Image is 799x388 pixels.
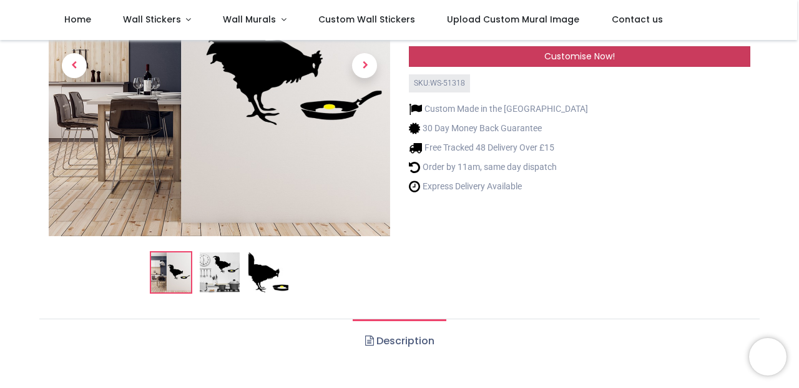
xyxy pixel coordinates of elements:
[200,252,240,292] img: WS-51318-02
[749,338,787,376] iframe: Brevo live chat
[62,53,87,78] span: Previous
[64,13,91,26] span: Home
[123,13,181,26] span: Wall Stickers
[223,13,276,26] span: Wall Murals
[447,13,579,26] span: Upload Custom Mural Image
[612,13,663,26] span: Contact us
[353,319,446,363] a: Description
[409,74,470,92] div: SKU: WS-51318
[248,252,288,292] img: WS-51318-03
[409,122,588,135] li: 30 Day Money Back Guarantee
[409,180,588,193] li: Express Delivery Available
[544,50,615,62] span: Customise Now!
[409,161,588,174] li: Order by 11am, same day dispatch
[151,252,191,292] img: Chicken And The Egg Banksy Wall Sticker
[318,13,415,26] span: Custom Wall Stickers
[352,53,377,78] span: Next
[409,141,588,154] li: Free Tracked 48 Delivery Over £15
[409,102,588,116] li: Custom Made in the [GEOGRAPHIC_DATA]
